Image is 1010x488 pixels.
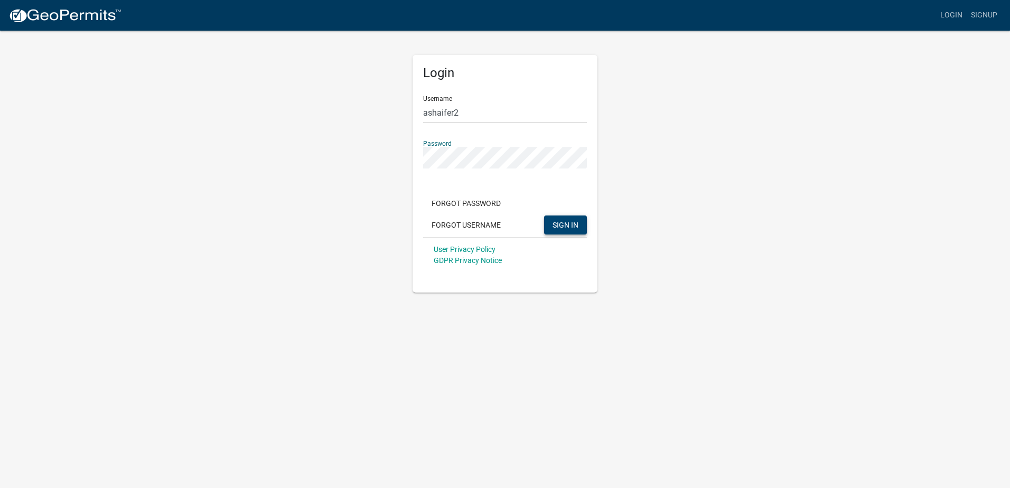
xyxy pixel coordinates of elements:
[553,220,578,229] span: SIGN IN
[423,65,587,81] h5: Login
[544,215,587,234] button: SIGN IN
[936,5,967,25] a: Login
[967,5,1002,25] a: Signup
[423,194,509,213] button: Forgot Password
[423,215,509,234] button: Forgot Username
[434,256,502,265] a: GDPR Privacy Notice
[434,245,495,254] a: User Privacy Policy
